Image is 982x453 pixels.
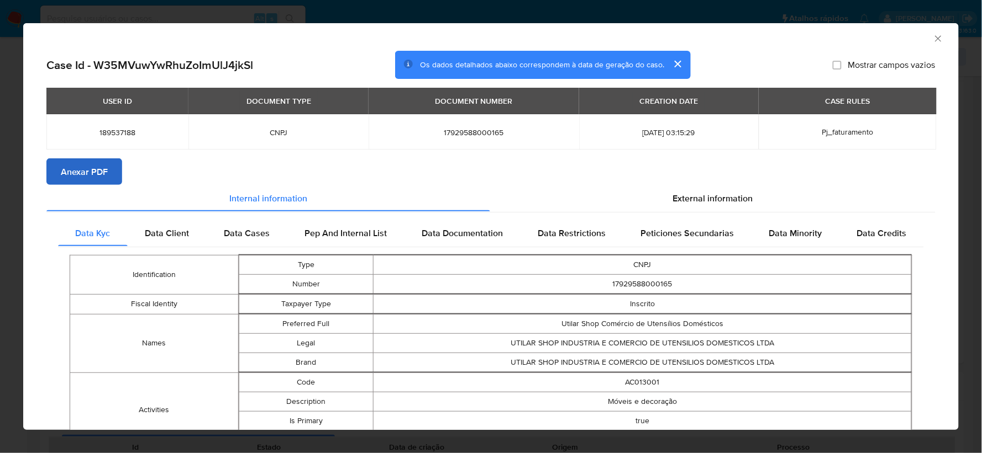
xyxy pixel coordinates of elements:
td: AC013001 [374,372,912,392]
span: Os dados detalhados abaixo correspondem à data de geração do caso. [420,59,664,70]
div: DOCUMENT TYPE [240,92,318,110]
span: Pep And Internal List [305,226,387,239]
td: true [374,411,912,430]
td: Identification [70,255,239,294]
span: Data Credits [857,226,907,239]
div: Detailed internal info [58,220,924,246]
td: Type [239,255,373,274]
span: CNPJ [202,127,355,137]
span: Peticiones Secundarias [641,226,734,239]
div: Detailed info [46,185,936,211]
td: Number [239,274,373,294]
span: External information [673,191,753,204]
td: UTILAR SHOP INDUSTRIA E COMERCIO DE UTENSILIOS DOMESTICOS LTDA [374,353,912,372]
span: Anexar PDF [61,159,108,184]
span: Data Minority [769,226,822,239]
button: Fechar a janela [933,33,943,43]
td: Code [239,372,373,392]
div: CASE RULES [818,92,876,110]
td: Móveis e decoração [374,392,912,411]
div: CREATION DATE [633,92,705,110]
td: Activities [70,372,239,447]
span: Pj_faturamento [822,126,873,137]
div: closure-recommendation-modal [23,23,959,430]
span: 17929588000165 [382,127,565,137]
h2: Case Id - W35MVuwYwRhuZoImUlJ4jkSl [46,57,253,72]
button: Anexar PDF [46,158,122,185]
div: USER ID [96,92,139,110]
input: Mostrar campos vazios [833,60,842,69]
span: [DATE] 03:15:29 [592,127,746,137]
td: 17929588000165 [374,274,912,294]
span: Mostrar campos vazios [848,59,936,70]
td: Is Primary [239,411,373,430]
td: UTILAR SHOP INDUSTRIA E COMERCIO DE UTENSILIOS DOMESTICOS LTDA [374,333,912,353]
td: Inscrito [374,294,912,313]
td: Legal [239,333,373,353]
td: Fiscal Identity [70,294,239,314]
td: CNPJ [374,255,912,274]
span: Internal information [229,191,307,204]
span: 189537188 [60,127,175,137]
span: Data Kyc [76,226,111,239]
div: DOCUMENT NUMBER [428,92,519,110]
span: Data Client [145,226,190,239]
button: cerrar [664,51,691,77]
span: Data Cases [224,226,270,239]
td: Utilar Shop Comércio de Utensílios Domésticos [374,314,912,333]
td: Preferred Full [239,314,373,333]
td: Description [239,392,373,411]
span: Data Documentation [422,226,503,239]
td: Taxpayer Type [239,294,373,313]
span: Data Restrictions [538,226,606,239]
td: Names [70,314,239,372]
td: Brand [239,353,373,372]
